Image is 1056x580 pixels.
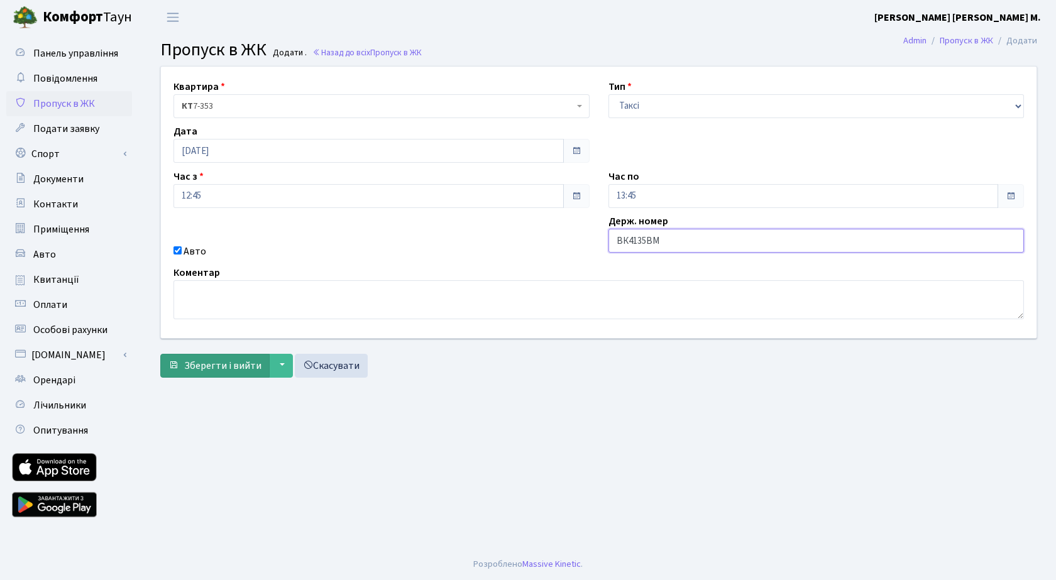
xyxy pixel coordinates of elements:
[6,141,132,167] a: Спорт
[33,424,88,437] span: Опитування
[173,169,204,184] label: Час з
[33,122,99,136] span: Подати заявку
[6,368,132,393] a: Орендарі
[6,342,132,368] a: [DOMAIN_NAME]
[6,167,132,192] a: Документи
[43,7,103,27] b: Комфорт
[6,393,132,418] a: Лічильники
[6,66,132,91] a: Повідомлення
[6,317,132,342] a: Особові рахунки
[608,169,639,184] label: Час по
[184,244,206,259] label: Авто
[940,34,993,47] a: Пропуск в ЖК
[43,7,132,28] span: Таун
[157,7,189,28] button: Переключити навігацію
[33,197,78,211] span: Контакти
[473,557,583,571] div: Розроблено .
[173,94,590,118] span: <b>КТ</b>&nbsp;&nbsp;&nbsp;&nbsp;7-353
[33,97,95,111] span: Пропуск в ЖК
[33,172,84,186] span: Документи
[33,323,107,337] span: Особові рахунки
[33,222,89,236] span: Приміщення
[6,292,132,317] a: Оплати
[13,5,38,30] img: logo.png
[33,248,56,261] span: Авто
[33,398,86,412] span: Лічильники
[370,47,422,58] span: Пропуск в ЖК
[993,34,1037,48] li: Додати
[6,192,132,217] a: Контакти
[33,72,97,85] span: Повідомлення
[6,91,132,116] a: Пропуск в ЖК
[160,354,270,378] button: Зберегти і вийти
[522,557,581,571] a: Massive Kinetic
[6,217,132,242] a: Приміщення
[182,100,193,112] b: КТ
[608,79,632,94] label: Тип
[33,373,75,387] span: Орендарі
[160,37,267,62] span: Пропуск в ЖК
[270,48,307,58] small: Додати .
[295,354,368,378] a: Скасувати
[173,265,220,280] label: Коментар
[184,359,261,373] span: Зберегти і вийти
[874,11,1041,25] b: [PERSON_NAME] [PERSON_NAME] М.
[6,41,132,66] a: Панель управління
[312,47,422,58] a: Назад до всіхПропуск в ЖК
[874,10,1041,25] a: [PERSON_NAME] [PERSON_NAME] М.
[6,267,132,292] a: Квитанції
[173,79,225,94] label: Квартира
[33,273,79,287] span: Квитанції
[173,124,197,139] label: Дата
[608,214,668,229] label: Держ. номер
[33,47,118,60] span: Панель управління
[6,242,132,267] a: Авто
[884,28,1056,54] nav: breadcrumb
[903,34,927,47] a: Admin
[182,100,574,112] span: <b>КТ</b>&nbsp;&nbsp;&nbsp;&nbsp;7-353
[6,116,132,141] a: Подати заявку
[608,229,1025,253] input: AA0001AA
[33,298,67,312] span: Оплати
[6,418,132,443] a: Опитування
